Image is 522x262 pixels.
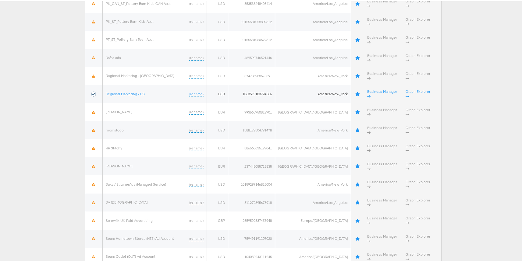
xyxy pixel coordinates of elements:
td: 10155531060679812 [228,30,275,47]
a: (rename) [189,181,204,186]
td: USD [207,84,228,102]
td: America/New_York [275,174,351,192]
td: 1063519103724566 [228,84,275,102]
td: 237443055718835 [228,156,275,174]
a: Graph Explorer [406,160,430,170]
a: Graph Explorer [406,88,430,97]
td: [GEOGRAPHIC_DATA]/[GEOGRAPHIC_DATA] [275,138,351,156]
a: Business Manager [367,142,397,152]
td: USD [207,229,228,246]
a: Graph Explorer [406,197,430,206]
a: Business Manager [367,106,397,116]
a: Graph Explorer [406,34,430,43]
a: Business Manager [367,88,397,97]
td: USD [207,12,228,30]
a: Business Manager [367,251,397,260]
td: 469590746521446 [228,48,275,66]
td: EUR [207,156,228,174]
td: 993668750812701 [228,102,275,120]
td: America/Los_Angeles [275,30,351,47]
a: (rename) [189,18,204,23]
a: Business Manager [367,178,397,188]
a: Sears Outlet (OUT) Ad Account [106,253,155,257]
a: (rename) [189,199,204,204]
a: RR Stitchy [106,145,122,149]
td: USD [207,66,228,84]
a: Sears Hometown Stores (HTS) Ad Account [106,235,174,239]
a: Graph Explorer [406,251,430,260]
td: USD [207,30,228,47]
a: (rename) [189,162,204,168]
td: America/New_York [275,120,351,138]
td: USD [207,174,228,192]
a: Business Manager [367,233,397,242]
a: (rename) [189,235,204,240]
a: (rename) [189,127,204,132]
a: PK_ST_Pottery Barn Kids Acct [106,18,154,23]
a: Graph Explorer [406,215,430,224]
td: 759491191107020 [228,229,275,246]
td: America/Los_Angeles [275,12,351,30]
a: Business Manager [367,160,397,170]
a: (rename) [189,72,204,77]
a: SA [DEMOGRAPHIC_DATA] [106,199,147,203]
td: America/Los_Angeles [275,192,351,210]
a: Business Manager [367,197,397,206]
a: Rafas ads [106,54,121,59]
a: Business Manager [367,124,397,134]
td: 511272895678918 [228,192,275,210]
a: Business Manager [367,34,397,43]
a: (rename) [189,36,204,41]
a: Graph Explorer [406,16,430,25]
td: 10155531058809812 [228,12,275,30]
td: 374786908675391 [228,66,275,84]
a: Graph Explorer [406,124,430,134]
td: [GEOGRAPHIC_DATA]/[GEOGRAPHIC_DATA] [275,102,351,120]
td: EUR [207,102,228,120]
a: Business Manager [367,52,397,61]
td: 386568635199041 [228,138,275,156]
a: PT_ST_Pottery Barn Teen Acct [106,36,154,40]
td: 1388172304791478 [228,120,275,138]
a: (rename) [189,90,204,96]
a: [PERSON_NAME] [106,162,132,167]
a: Business Manager [367,16,397,25]
a: [PERSON_NAME] [106,108,132,113]
a: Business Manager [367,70,397,79]
a: Regional Marketing - US [106,90,145,95]
a: Regional Marketing - [GEOGRAPHIC_DATA] [106,72,174,77]
td: [GEOGRAPHIC_DATA]/[GEOGRAPHIC_DATA] [275,156,351,174]
a: Graph Explorer [406,233,430,242]
a: Saks / StitcherAds (Managed Service) [106,181,166,185]
a: (rename) [189,108,204,114]
a: Graph Explorer [406,106,430,116]
td: EUR [207,138,228,156]
td: America/Los_Angeles [275,48,351,66]
td: America/[GEOGRAPHIC_DATA] [275,229,351,246]
td: USD [207,120,228,138]
td: GBP [207,210,228,228]
a: Graph Explorer [406,178,430,188]
a: roomstogo [106,127,124,131]
a: Graph Explorer [406,52,430,61]
a: (rename) [189,217,204,222]
a: Graph Explorer [406,142,430,152]
a: (rename) [189,145,204,150]
td: 10159297146815004 [228,174,275,192]
a: Screwfix UK Paid Advertising [106,217,153,222]
td: America/New_York [275,84,351,102]
td: USD [207,192,228,210]
a: (rename) [189,253,204,258]
td: 2659592537437948 [228,210,275,228]
td: America/New_York [275,66,351,84]
a: Business Manager [367,215,397,224]
td: Europe/[GEOGRAPHIC_DATA] [275,210,351,228]
td: USD [207,48,228,66]
a: (rename) [189,54,204,59]
a: Graph Explorer [406,70,430,79]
